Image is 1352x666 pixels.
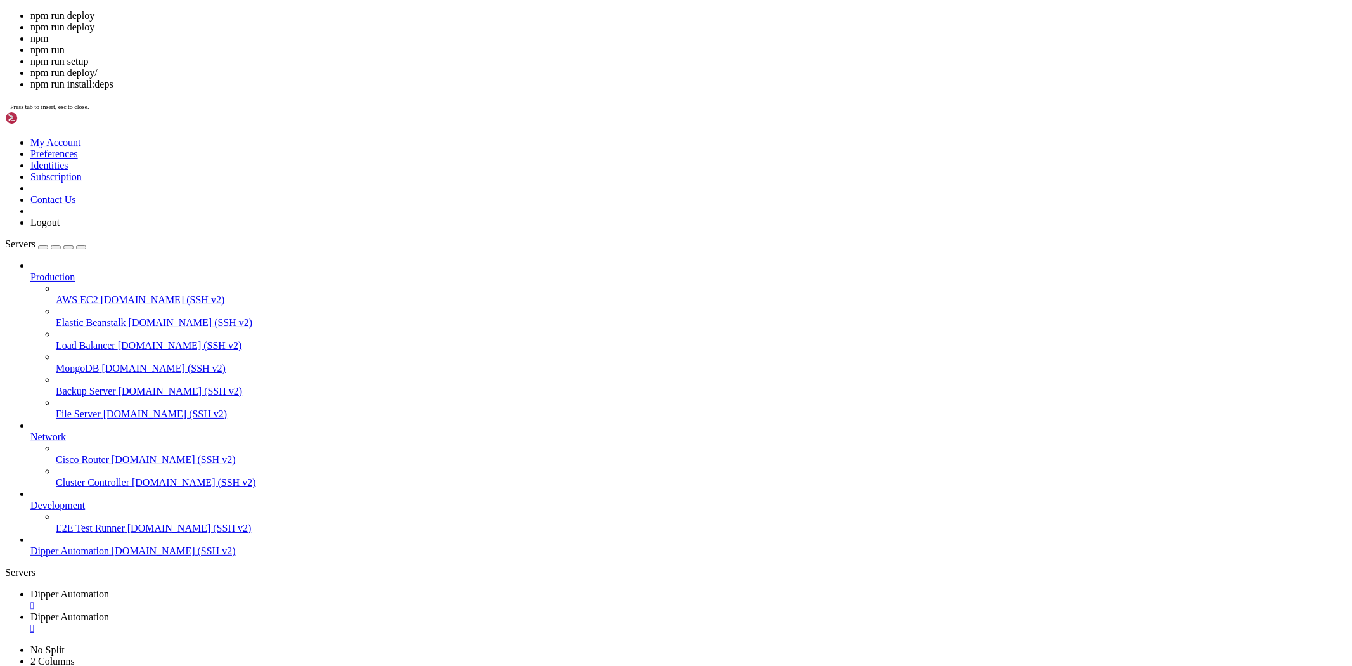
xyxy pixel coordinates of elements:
a: Backup Server [DOMAIN_NAME] (SSH v2) [56,386,1347,397]
a: Subscription [30,171,82,182]
x-row: root@vps58218:~# cd Unicosta [5,555,1187,566]
img: Shellngn [5,112,78,124]
li: Network [30,420,1347,488]
a: No Split [30,644,65,655]
x-row: creating: DipperBase-1.0-20250929-211624/public/ [5,339,1187,350]
a: Cluster Controller [DOMAIN_NAME] (SSH v2) [56,477,1347,488]
li: npm run setup [30,56,1347,67]
li: Elastic Beanstalk [DOMAIN_NAME] (SSH v2) [56,306,1347,329]
x-row: inflating: DipperBase-1.0-20250929-211624/hooks/use-mobile.tsx [5,134,1187,145]
x-row: inflating: DipperBase-1.0-20250929-211624/tsconfig.json [5,533,1187,544]
div: (29, 52) [160,566,165,577]
x-row: inflating: DipperBase-1.0-20250929-211624/[DOMAIN_NAME] [5,490,1187,501]
x-row: inflating: DipperBase-1.0-20250929-211624/public/manifest.json [5,372,1187,382]
span: Dipper Automation [30,611,109,622]
x-row: inflating: DipperBase-1.0-20250929-211624/data/users.csv [5,81,1187,91]
x-row: inflating: DipperBase-1.0-20250929-211624/public/placeholder.jpg [5,415,1187,426]
x-row: inflating: DipperBase-1.0-20250929-211624/middleware.ts [5,275,1187,285]
a: Development [30,500,1347,511]
a: Dipper Automation [30,589,1347,611]
span: [DOMAIN_NAME] (SSH v2) [101,294,225,305]
x-row: inflating: DipperBase-1.0-20250929-211624/components/ui/tooltip.tsx [5,16,1187,27]
x-row: inflating: DipperBase-1.0-20250929-211624/lib/utils.ts [5,264,1187,275]
span: Press tab to insert, esc to close. [10,103,89,110]
x-row: inflating: DipperBase-1.0-20250929-211624/public/logo2.png [5,361,1187,372]
x-row: inflating: DipperBase-1.0-20250929-211624/lib/auth.ts [5,210,1187,221]
x-row: inflating: DipperBase-1.0-20250929-211624/lib/session.ts [5,232,1187,242]
a: Dipper Automation [DOMAIN_NAME] (SSH v2) [30,545,1347,557]
x-row: inflating: DipperBase-1.0-20250929-211624/next.config.mjs [5,285,1187,296]
x-row: inflating: DipperBase-1.0-20250929-211624/dipper.zip [5,102,1187,113]
span: Production [30,271,75,282]
li: npm run install:deps [30,79,1347,90]
span: [DOMAIN_NAME] (SSH v2) [103,408,228,419]
span: [DOMAIN_NAME] (SSH v2) [129,317,253,328]
div: Servers [5,567,1347,578]
span: Cisco Router [56,454,109,465]
li: Load Balancer [DOMAIN_NAME] (SSH v2) [56,329,1347,351]
x-row: inflating: DipperBase-1.0-20250929-211624/[DOMAIN_NAME] [5,544,1187,555]
x-row: inflating: DipperBase-1.0-20250929-211624/pnpm-lock.yaml [5,318,1187,329]
span: Backup Server [56,386,116,396]
x-row: inflating: DipperBase-1.0-20250929-211624/data/user_photos.csv [5,70,1187,81]
span: [DOMAIN_NAME] (SSH v2) [127,523,252,533]
li: Dipper Automation [DOMAIN_NAME] (SSH v2) [30,534,1347,557]
li: Development [30,488,1347,534]
span: Dipper Automation [30,545,109,556]
a: Network [30,431,1347,443]
x-row: inflating: DipperBase-1.0-20250929-211624/session.ts [5,480,1187,490]
x-row: inflating: DipperBase-1.0-20250929-211624/public/placeholder.svg [5,426,1187,436]
a:  [30,600,1347,611]
x-row: inflating: DipperBase-1.0-20250929-211624/components/ui/use-toast.ts [5,37,1187,48]
li: MongoDB [DOMAIN_NAME] (SSH v2) [56,351,1347,374]
x-row: inflating: DipperBase-1.0-20250929-211624/lib/user-management.ts [5,253,1187,264]
a: Servers [5,238,86,249]
li: E2E Test Runner [DOMAIN_NAME] (SSH v2) [56,511,1347,534]
a: Elastic Beanstalk [DOMAIN_NAME] (SSH v2) [56,317,1347,329]
x-row: inflating: DipperBase-1.0-20250929-211624/lib/types.ts [5,242,1187,253]
span: [DOMAIN_NAME] (SSH v2) [112,454,236,465]
x-row: inflating: DipperBase-1.0-20250929-211624/components/ui/use-mobile.tsx [5,27,1187,37]
x-row: inflating: DipperBase-1.0-20250929-211624/[DOMAIN_NAME] [5,436,1187,447]
span: Servers [5,238,35,249]
x-row: inflating: DipperBase-1.0-20250929-211624/ecosystem.config.js [5,113,1187,124]
a: File Server [DOMAIN_NAME] (SSH v2) [56,408,1347,420]
span: File Server [56,408,101,419]
a:  [30,623,1347,634]
a: Load Balancer [DOMAIN_NAME] (SSH v2) [56,340,1347,351]
li: Cisco Router [DOMAIN_NAME] (SSH v2) [56,443,1347,466]
x-row: inflating: DipperBase-1.0-20250929-211624/[DOMAIN_NAME] [5,167,1187,178]
span: E2E Test Runner [56,523,125,533]
x-row: inflating: DipperBase-1.0-20250929-211624/public/placeholder-logo.png [5,382,1187,393]
a: Preferences [30,148,78,159]
x-row: inflating: DipperBase-1.0-20250929-211624/lib/actions.ts [5,199,1187,210]
x-row: inflating: DipperBase-1.0-20250929-211624/package-lock.json [5,296,1187,307]
x-row: inflating: DipperBase-1.0-20250929-211624/postcss.config.mjs [5,329,1187,339]
x-row: creating: DipperBase-1.0-20250929-211624/lib/ [5,188,1187,199]
x-row: creating: DipperBase-1.0-20250929-211624/styles/ [5,501,1187,512]
x-row: inflating: DipperBase-1.0-20250929-211624/public/logo.png [5,350,1187,361]
x-row: inflating: DipperBase-1.0-20250929-211624/dipper-portal.zip [5,91,1187,102]
x-row: inflating: DipperBase-1.0-20250929-211624/instructions.txt [5,178,1187,188]
x-row: inflating: DipperBase-1.0-20250929-211624/hooks/use-realtime-devices.ts [5,145,1187,156]
x-row: creating: DipperBase-1.0-20250929-211624/scripts/ [5,447,1187,458]
span: [DOMAIN_NAME] (SSH v2) [132,477,256,488]
x-row: inflating: DipperBase-1.0-20250929-211624/tailwind.config.ts [5,523,1187,533]
span: MongoDB [56,363,99,374]
x-row: inflating: DipperBase-1.0-20250929-211624/components/ui/toggle.tsx [5,5,1187,16]
li: npm run deploy [30,10,1347,22]
x-row: inflating: DipperBase-1.0-20250929-211624/public/placeholder-user.jpg [5,404,1187,415]
a: AWS EC2 [DOMAIN_NAME] (SSH v2) [56,294,1347,306]
a: My Account [30,137,81,148]
li: Cluster Controller [DOMAIN_NAME] (SSH v2) [56,466,1347,488]
x-row: inflating: DipperBase-1.0-20250929-211624/scripts/setup.js [5,469,1187,480]
x-row: creating: DipperBase-1.0-20250929-211624/data/ [5,48,1187,59]
a: Logout [30,217,60,228]
a: Identities [30,160,68,171]
x-row: inflating: DipperBase-1.0-20250929-211624/public/placeholder-logo.svg [5,393,1187,404]
x-row: inflating: DipperBase-1.0-20250929-211624/styles/globals.css [5,512,1187,523]
span: Dipper Automation [30,589,109,599]
a: Production [30,271,1347,283]
li: npm run deploy [30,22,1347,33]
x-row: inflating: DipperBase-1.0-20250929-211624/data/pages.csv [5,59,1187,70]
